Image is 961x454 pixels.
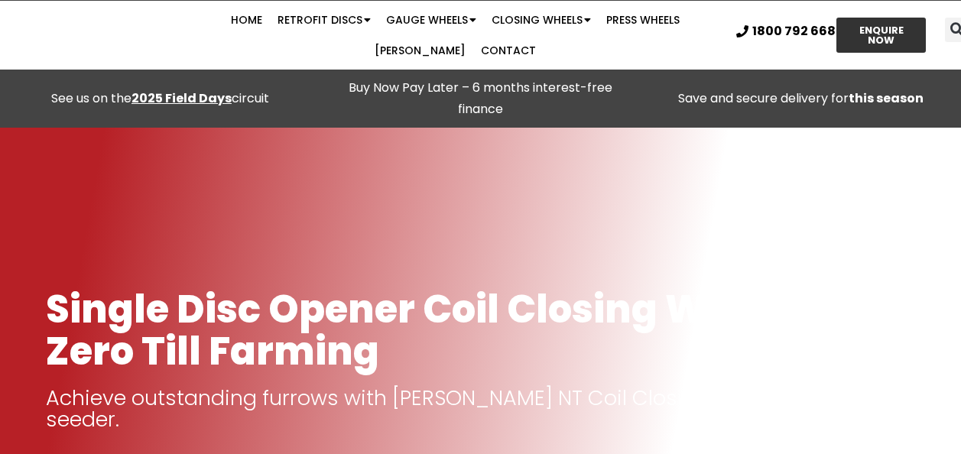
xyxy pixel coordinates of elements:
[849,89,924,107] strong: this season
[599,5,687,35] a: Press Wheels
[270,5,378,35] a: Retrofit Discs
[8,88,313,109] div: See us on the circuit
[484,5,599,35] a: Closing Wheels
[836,18,926,53] a: ENQUIRE NOW
[131,89,232,107] a: 2025 Field Days
[378,5,484,35] a: Gauge Wheels
[46,388,915,430] p: Achieve outstanding furrows with [PERSON_NAME] NT Coil Closing Wheels on your seeder.
[328,77,633,120] p: Buy Now Pay Later – 6 months interest-free finance
[752,25,836,37] span: 1800 792 668
[187,5,725,66] nav: Menu
[648,88,953,109] p: Save and secure delivery for
[850,25,912,45] span: ENQUIRE NOW
[223,5,270,35] a: Home
[46,14,187,57] img: Ryan NT logo
[473,35,544,66] a: Contact
[736,25,836,37] a: 1800 792 668
[367,35,473,66] a: [PERSON_NAME]
[46,288,915,372] h1: Single Disc Opener Coil Closing Wheels for Zero Till Farming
